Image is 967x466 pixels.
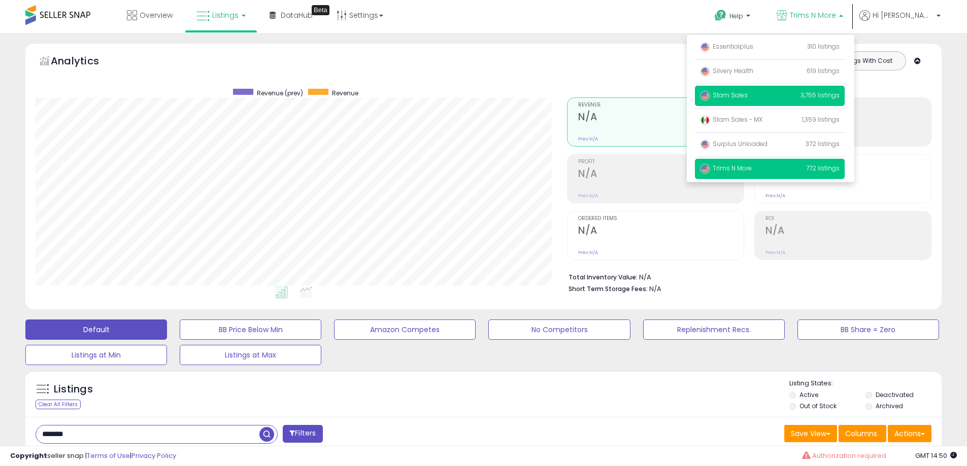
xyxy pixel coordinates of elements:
small: Prev: N/A [765,193,785,199]
button: Listings With Cost [827,54,903,67]
a: Privacy Policy [131,451,176,460]
a: Help [707,2,760,33]
label: Active [799,390,818,399]
small: Prev: N/A [765,249,785,256]
b: Total Inventory Value: [569,273,638,281]
span: Surplus Unloaded [700,139,768,148]
span: Overview [140,10,173,20]
button: BB Share = Zero [797,319,939,340]
a: Hi [PERSON_NAME] [859,10,941,33]
div: Tooltip anchor [312,5,329,15]
img: usa.png [700,164,710,174]
span: 1,359 listings [802,115,840,124]
span: Listings [212,10,239,20]
span: Help [729,12,743,20]
button: Save View [784,425,837,442]
span: 372 listings [806,139,840,148]
h5: Listings [54,382,93,397]
div: Clear All Filters [36,400,81,409]
label: Deactivated [876,390,914,399]
span: Columns [845,428,877,439]
h2: N/A [578,225,744,238]
span: N/A [649,284,661,294]
small: Prev: N/A [578,136,598,142]
h5: Analytics [51,54,119,70]
span: 3,755 listings [801,91,840,99]
span: 310 listings [807,42,840,51]
span: 772 listings [806,164,840,172]
span: Trims N More [790,10,836,20]
span: Trims N More [700,164,752,172]
button: Filters [283,425,322,443]
label: Archived [876,402,903,410]
h2: N/A [765,225,931,238]
strong: Copyright [10,451,47,460]
a: Terms of Use [87,451,130,460]
span: 619 listings [807,66,840,75]
button: BB Price Below Min [180,319,321,340]
b: Short Term Storage Fees: [569,284,648,293]
button: Listings at Min [25,345,167,365]
span: DataHub [281,10,313,20]
span: Revenue [332,89,358,97]
span: Profit [578,159,744,165]
button: Replenishment Recs. [643,319,785,340]
span: Revenue [578,102,744,108]
span: Stam Sales [700,91,748,99]
li: N/A [569,270,924,282]
button: Listings at Max [180,345,321,365]
span: Essentialplus [700,42,753,51]
label: Out of Stock [799,402,837,410]
button: Default [25,319,167,340]
span: ROI [765,216,931,222]
div: seller snap | | [10,451,176,461]
span: Stam Sales - MX [700,115,762,124]
small: Prev: N/A [578,193,598,199]
img: mexico.png [700,115,710,125]
i: Get Help [714,9,727,22]
img: usa.png [700,66,710,77]
span: Silvery Health [700,66,753,75]
img: usa.png [700,42,710,52]
h2: N/A [578,111,744,125]
button: Actions [888,425,931,442]
span: Revenue (prev) [257,89,303,97]
button: Amazon Competes [334,319,476,340]
button: Columns [839,425,886,442]
p: Listing States: [789,379,942,388]
img: usa.png [700,91,710,101]
button: No Competitors [488,319,630,340]
small: Prev: N/A [578,249,598,256]
span: Ordered Items [578,216,744,222]
img: usa.png [700,139,710,150]
span: Hi [PERSON_NAME] [873,10,933,20]
h2: N/A [578,168,744,182]
span: 2025-10-6 14:50 GMT [915,451,957,460]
